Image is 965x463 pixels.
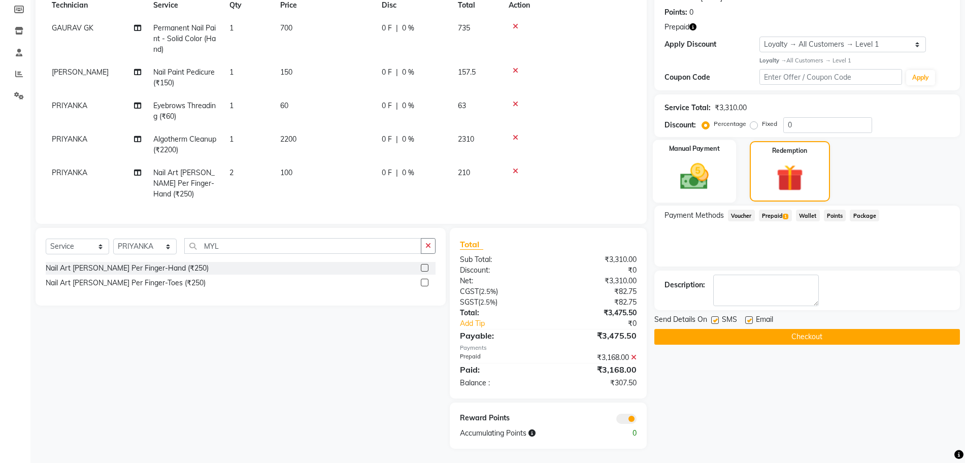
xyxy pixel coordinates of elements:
[664,120,696,130] div: Discount:
[153,101,216,121] span: Eyebrows Threading (₹60)
[452,428,596,439] div: Accumulating Points
[280,68,292,77] span: 150
[762,119,777,128] label: Fixed
[452,254,548,265] div: Sub Total:
[480,298,495,306] span: 2.5%
[664,103,711,113] div: Service Total:
[664,72,759,83] div: Coupon Code
[452,329,548,342] div: Payable:
[759,56,950,65] div: All Customers → Level 1
[548,297,644,308] div: ₹82.75
[548,352,644,363] div: ₹3,168.00
[52,101,87,110] span: PRIYANKA
[153,135,216,154] span: Algotherm Cleanup (₹2200)
[458,101,466,110] span: 63
[728,210,755,221] span: Voucher
[596,428,644,439] div: 0
[52,68,109,77] span: [PERSON_NAME]
[452,378,548,388] div: Balance :
[664,210,724,221] span: Payment Methods
[280,135,296,144] span: 2200
[564,318,644,329] div: ₹0
[759,69,902,85] input: Enter Offer / Coupon Code
[396,168,398,178] span: |
[382,67,392,78] span: 0 F
[184,238,421,254] input: Search or Scan
[664,22,689,32] span: Prepaid
[396,23,398,34] span: |
[460,297,478,307] span: SGST
[669,144,720,154] label: Manual Payment
[654,314,707,327] span: Send Details On
[548,308,644,318] div: ₹3,475.50
[452,308,548,318] div: Total:
[768,161,811,194] img: _gift.svg
[396,67,398,78] span: |
[458,135,474,144] span: 2310
[548,265,644,276] div: ₹0
[654,329,960,345] button: Checkout
[548,329,644,342] div: ₹3,475.50
[452,276,548,286] div: Net:
[52,23,93,32] span: GAURAV GK
[46,278,206,288] div: Nail Art [PERSON_NAME] Per Finger-Toes (₹250)
[396,101,398,111] span: |
[402,23,414,34] span: 0 %
[402,168,414,178] span: 0 %
[460,287,479,296] span: CGST
[772,146,807,155] label: Redemption
[460,344,637,352] div: Payments
[402,67,414,78] span: 0 %
[452,318,564,329] a: Add Tip
[759,210,792,221] span: Prepaid
[664,39,759,50] div: Apply Discount
[460,239,483,250] span: Total
[548,378,644,388] div: ₹307.50
[756,314,773,327] span: Email
[783,214,788,220] span: 1
[153,23,216,54] span: Permanent Nail Paint - Solid Color (Hand)
[906,70,935,85] button: Apply
[396,134,398,145] span: |
[548,276,644,286] div: ₹3,310.00
[548,286,644,297] div: ₹82.75
[671,160,718,193] img: _cash.svg
[452,297,548,308] div: ( )
[850,210,879,221] span: Package
[229,168,234,177] span: 2
[689,7,693,18] div: 0
[452,363,548,376] div: Paid:
[548,254,644,265] div: ₹3,310.00
[382,168,392,178] span: 0 F
[402,134,414,145] span: 0 %
[796,210,820,221] span: Wallet
[759,57,786,64] strong: Loyalty →
[280,23,292,32] span: 700
[229,23,234,32] span: 1
[452,413,548,424] div: Reward Points
[481,287,496,295] span: 2.5%
[548,363,644,376] div: ₹3,168.00
[452,352,548,363] div: Prepaid
[382,101,392,111] span: 0 F
[714,119,746,128] label: Percentage
[722,314,737,327] span: SMS
[52,168,87,177] span: PRIYANKA
[402,101,414,111] span: 0 %
[280,168,292,177] span: 100
[153,68,215,87] span: Nail Paint Pedicure (₹150)
[52,135,87,144] span: PRIYANKA
[458,168,470,177] span: 210
[382,23,392,34] span: 0 F
[715,103,747,113] div: ₹3,310.00
[458,23,470,32] span: 735
[229,135,234,144] span: 1
[153,168,215,199] span: Nail Art [PERSON_NAME] Per Finger-Hand (₹250)
[46,263,209,274] div: Nail Art [PERSON_NAME] Per Finger-Hand (₹250)
[824,210,846,221] span: Points
[664,7,687,18] div: Points:
[452,265,548,276] div: Discount:
[280,101,288,110] span: 60
[229,68,234,77] span: 1
[458,68,476,77] span: 157.5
